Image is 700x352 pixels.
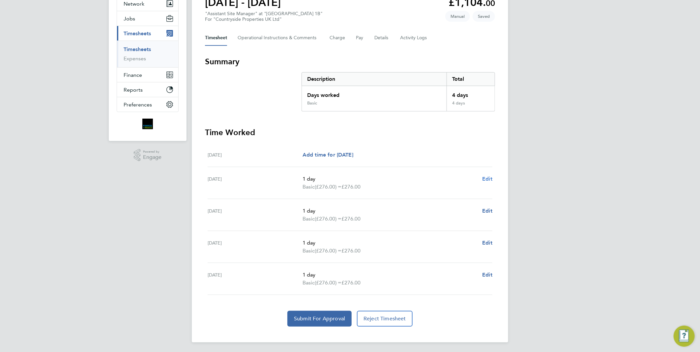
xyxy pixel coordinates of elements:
span: Powered by [143,149,161,155]
span: Jobs [124,15,135,22]
div: 4 days [447,86,495,101]
span: Basic [303,215,315,223]
span: £276.00 [341,248,361,254]
button: Charge [330,30,345,46]
button: Finance [117,68,178,82]
div: Timesheets [117,41,178,67]
div: "Assistant Site Manager" at "[GEOGRAPHIC_DATA] 1B" [205,11,323,22]
div: Days worked [302,86,447,101]
div: Description [302,73,447,86]
p: 1 day [303,239,477,247]
a: Timesheets [124,46,151,52]
button: Jobs [117,11,178,26]
span: Edit [482,240,492,246]
a: Go to home page [117,119,179,129]
section: Timesheet [205,56,495,327]
a: Edit [482,271,492,279]
span: Edit [482,176,492,182]
a: Expenses [124,55,146,62]
button: Details [374,30,390,46]
span: £276.00 [341,216,361,222]
button: Engage Resource Center [674,326,695,347]
a: Edit [482,239,492,247]
span: Timesheets [124,30,151,37]
span: Basic [303,279,315,287]
div: Summary [302,72,495,111]
button: Submit For Approval [287,311,352,327]
span: Preferences [124,102,152,108]
button: Reject Timesheet [357,311,413,327]
div: [DATE] [208,239,303,255]
button: Preferences [117,97,178,112]
p: 1 day [303,271,477,279]
div: [DATE] [208,271,303,287]
span: Finance [124,72,142,78]
div: [DATE] [208,151,303,159]
span: Reports [124,87,143,93]
span: Edit [482,208,492,214]
a: Add time for [DATE] [303,151,353,159]
div: 4 days [447,101,495,111]
span: (£276.00) = [315,184,341,190]
span: Network [124,1,144,7]
a: Edit [482,175,492,183]
span: (£276.00) = [315,279,341,286]
span: Submit For Approval [294,315,345,322]
a: Powered byEngage [134,149,162,161]
div: [DATE] [208,175,303,191]
span: Engage [143,155,161,160]
p: 1 day [303,207,477,215]
span: Edit [482,272,492,278]
img: bromak-logo-retina.png [142,119,153,129]
button: Timesheet [205,30,227,46]
div: [DATE] [208,207,303,223]
span: £276.00 [341,279,361,286]
div: Total [447,73,495,86]
div: For "Countryside Properties UK Ltd" [205,16,323,22]
span: This timesheet is Saved. [473,11,495,22]
span: £276.00 [341,184,361,190]
span: (£276.00) = [315,248,341,254]
span: Reject Timesheet [364,315,406,322]
button: Reports [117,82,178,97]
button: Timesheets [117,26,178,41]
a: Edit [482,207,492,215]
span: This timesheet was manually created. [445,11,470,22]
span: Add time for [DATE] [303,152,353,158]
button: Operational Instructions & Comments [238,30,319,46]
h3: Time Worked [205,127,495,138]
div: Basic [307,101,317,106]
button: Pay [356,30,364,46]
span: Basic [303,183,315,191]
h3: Summary [205,56,495,67]
button: Activity Logs [400,30,428,46]
p: 1 day [303,175,477,183]
span: (£276.00) = [315,216,341,222]
span: Basic [303,247,315,255]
